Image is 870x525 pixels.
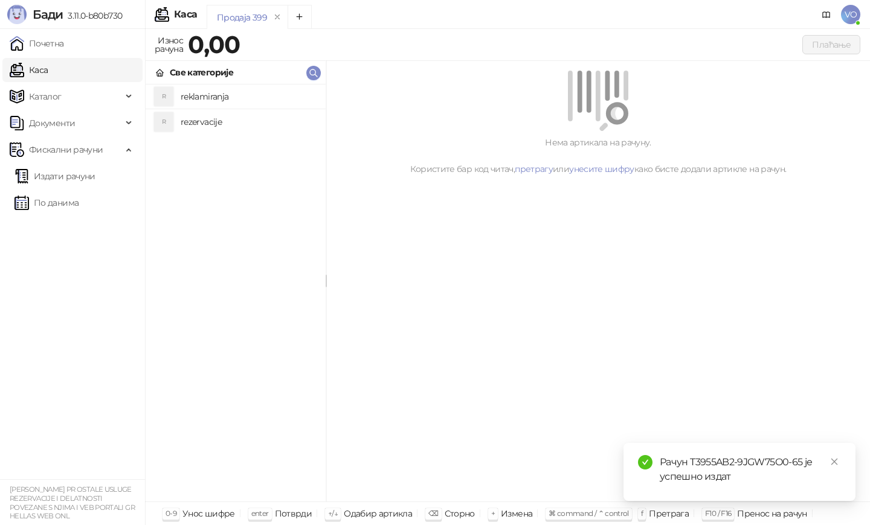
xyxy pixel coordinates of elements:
a: Каса [10,58,48,82]
div: Сторно [445,506,475,521]
div: Нема артикала на рачуну. Користите бар код читач, или како бисте додали артикле на рачун. [341,136,855,176]
div: Потврди [275,506,312,521]
a: По данима [14,191,79,215]
span: enter [251,509,269,518]
h4: reklamiranja [181,87,316,106]
span: Бади [33,7,63,22]
img: Logo [7,5,27,24]
div: Измена [501,506,532,521]
div: Пренос на рачун [737,506,807,521]
div: Унос шифре [182,506,235,521]
span: 3.11.0-b80b730 [63,10,122,21]
a: Документација [817,5,836,24]
small: [PERSON_NAME] PR OSTALE USLUGE REZERVACIJE I DELATNOSTI POVEZANE S NJIMA I VEB PORTALI GR HELLAS ... [10,485,135,520]
a: Close [828,455,841,468]
div: R [154,87,173,106]
span: ⌫ [428,509,438,518]
div: Каса [174,10,197,19]
a: унесите шифру [569,164,634,174]
button: Плаћање [802,35,860,54]
strong: 0,00 [188,30,240,59]
button: Add tab [288,5,312,29]
span: VO [841,5,860,24]
span: Документи [29,111,75,135]
div: Продаја 399 [217,11,267,24]
div: Све категорије [170,66,233,79]
span: ↑/↓ [328,509,338,518]
span: Фискални рачуни [29,138,103,162]
h4: rezervacije [181,112,316,132]
span: + [491,509,495,518]
span: close [830,457,839,466]
div: grid [146,84,326,501]
div: Износ рачуна [152,33,185,57]
span: F10 / F16 [705,509,731,518]
button: remove [269,12,285,22]
a: Почетна [10,31,64,56]
a: претрагу [515,164,553,174]
div: Рачун T3955AB2-9JGW75O0-65 је успешно издат [660,455,841,484]
div: Одабир артикла [344,506,412,521]
a: Издати рачуни [14,164,95,188]
span: ⌘ command / ⌃ control [549,509,629,518]
span: 0-9 [166,509,176,518]
span: f [641,509,643,518]
div: R [154,112,173,132]
span: Каталог [29,84,62,109]
span: check-circle [638,455,652,469]
div: Претрага [649,506,689,521]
